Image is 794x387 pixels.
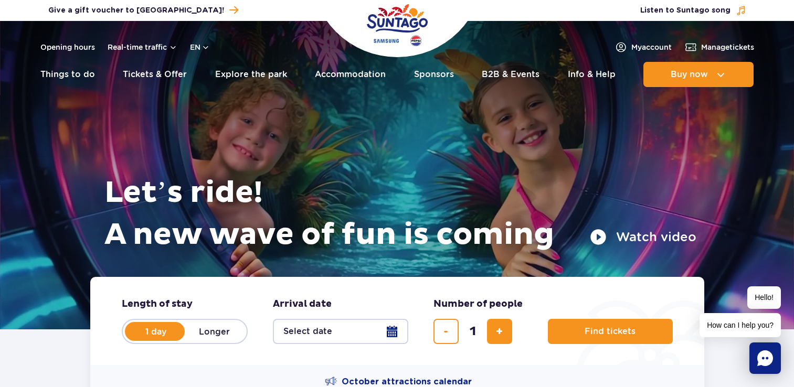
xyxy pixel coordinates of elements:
span: Buy now [671,70,708,79]
h1: Let’s ride! A new wave of fun is coming [104,172,696,256]
button: Select date [273,319,408,344]
a: Info & Help [568,62,616,87]
a: B2B & Events [482,62,539,87]
span: Find tickets [585,327,636,336]
a: Myaccount [615,41,672,53]
span: Give a gift voucher to [GEOGRAPHIC_DATA]! [48,5,224,16]
span: Length of stay [122,298,193,310]
input: number of tickets [460,319,485,344]
label: Longer [185,320,245,342]
span: My account [631,42,672,52]
label: 1 day [126,320,186,342]
a: Accommodation [315,62,386,87]
div: Chat [749,342,781,374]
a: Tickets & Offer [123,62,187,87]
span: Arrival date [273,298,332,310]
button: en [190,42,210,52]
button: remove ticket [433,319,459,344]
button: Watch video [590,229,696,245]
a: Give a gift voucher to [GEOGRAPHIC_DATA]! [48,3,238,17]
span: Number of people [433,298,523,310]
span: Listen to Suntago song [640,5,731,16]
button: add ticket [487,319,512,344]
a: Sponsors [414,62,454,87]
a: Opening hours [40,42,95,52]
button: Find tickets [548,319,673,344]
span: Manage tickets [701,42,754,52]
span: Hello! [747,286,781,309]
button: Listen to Suntago song [640,5,746,16]
form: Planning your visit to Park of Poland [90,277,704,365]
span: How can I help you? [700,313,781,337]
a: Things to do [40,62,95,87]
button: Buy now [643,62,754,87]
a: Managetickets [684,41,754,53]
button: Real-time traffic [108,43,177,51]
a: Explore the park [215,62,287,87]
